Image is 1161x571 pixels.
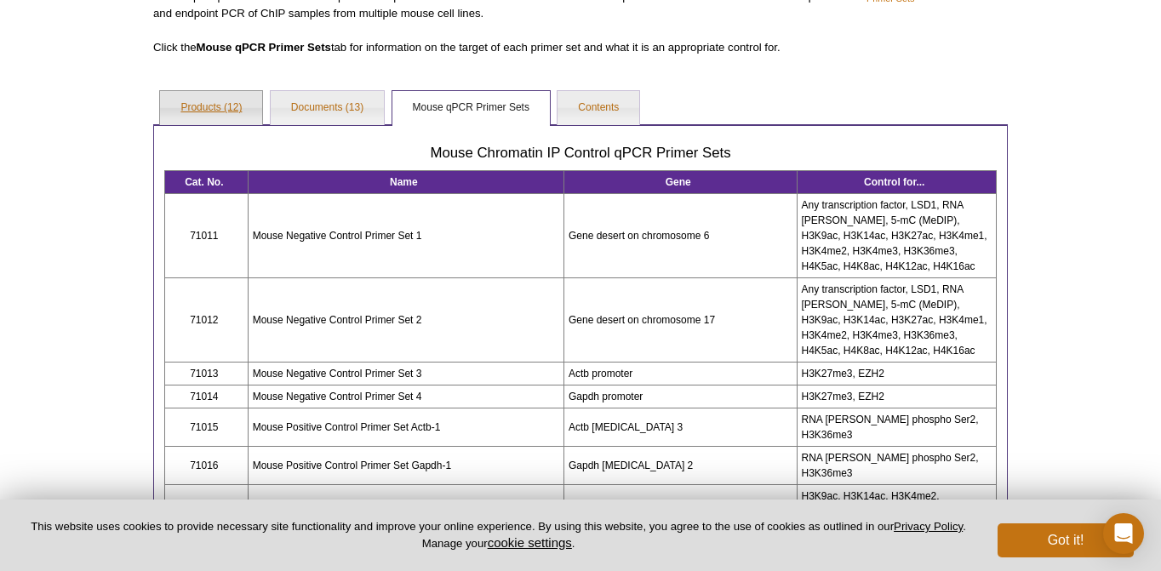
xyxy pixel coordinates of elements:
td: H3K27me3, EZH2 [797,363,997,385]
a: Documents (13) [271,91,384,125]
td: Actb promoter [563,363,797,385]
strong: Name [390,176,418,188]
p: Click the tab for information on the target of each primer set and what it is an appropriate cont... [153,39,846,56]
button: Got it! [998,523,1134,557]
td: Any transcription factor, LSD1, RNA [PERSON_NAME], 5-mC (MeDIP), H3K9ac, H3K14ac, H3K27ac, H3K4me... [797,278,997,363]
strong: Cat. No. [185,176,223,188]
td: H3K9ac, H3K14ac, H3K4me2, H3K4me3, H4K5ac, H4K8ac, H4K12ac, H4K16ac, HDAC1, LSD1, Total RNA [PERS... [797,485,997,569]
td: Mouse Positive Control Primer Set Actb-1 [248,408,563,447]
a: Mouse qPCR Primer Sets [392,91,550,125]
td: Actb promoter [563,485,797,569]
td: RNA [PERSON_NAME] phospho Ser2, H3K36me3 [797,447,997,485]
td: 71014 [165,385,249,408]
a: Contents [558,91,639,125]
td: 71012 [165,278,249,363]
td: 71015 [165,408,249,447]
td: 71017 [165,485,249,569]
div: Open Intercom Messenger [1103,513,1144,554]
td: Gapdh [MEDICAL_DATA] 2 [563,447,797,485]
p: This website uses cookies to provide necessary site functionality and improve your online experie... [27,519,969,551]
td: RNA [PERSON_NAME] phospho Ser2, H3K36me3 [797,408,997,447]
td: Mouse Positive Control Primer Set Gapdh-1 [248,447,563,485]
td: Gene desert on chromosome 6 [563,194,797,278]
td: H3K27me3, EZH2 [797,385,997,408]
b: Mouse qPCR Primer Sets [197,41,331,54]
td: Mouse Positive Control Primer Set Actb-2 [248,485,563,569]
td: Mouse Negative Control Primer Set 3 [248,363,563,385]
td: Gene desert on chromosome 17 [563,278,797,363]
strong: Control for... [864,176,924,188]
td: Mouse Negative Control Primer Set 1 [248,194,563,278]
td: Any transcription factor, LSD1, RNA [PERSON_NAME], 5-mC (MeDIP), H3K9ac, H3K14ac, H3K27ac, H3K4me... [797,194,997,278]
td: Gapdh promoter [563,385,797,408]
td: 71016 [165,447,249,485]
td: Mouse Negative Control Primer Set 4 [248,385,563,408]
td: Actb [MEDICAL_DATA] 3 [563,408,797,447]
td: 71013 [165,363,249,385]
a: Privacy Policy [894,520,963,533]
td: Mouse Negative Control Primer Set 2 [248,278,563,363]
strong: Gene [666,176,691,188]
a: Products (12) [160,91,262,125]
button: cookie settings [488,535,572,550]
h3: Mouse Chromatin IP Control qPCR Primer Sets [164,140,997,162]
td: 71011 [165,194,249,278]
